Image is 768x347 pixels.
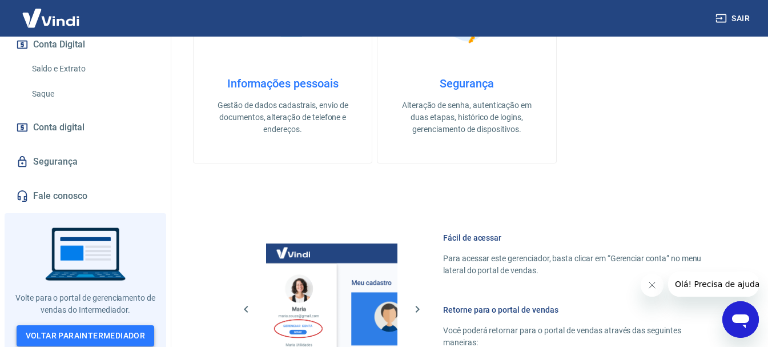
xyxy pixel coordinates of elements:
[14,32,157,57] button: Conta Digital
[443,253,713,277] p: Para acessar este gerenciador, basta clicar em “Gerenciar conta” no menu lateral do portal de ven...
[33,119,85,135] span: Conta digital
[668,272,759,297] iframe: Mensagem da empresa
[713,8,754,29] button: Sair
[212,99,353,135] p: Gestão de dados cadastrais, envio de documentos, alteração de telefone e endereços.
[14,184,157,209] a: Fale conosco
[212,77,353,90] h4: Informações pessoais
[14,1,88,35] img: Vindi
[443,232,713,244] h6: Fácil de acessar
[27,57,157,81] a: Saldo e Extrato
[396,99,537,135] p: Alteração de senha, autenticação em duas etapas, histórico de logins, gerenciamento de dispositivos.
[641,274,664,297] iframe: Fechar mensagem
[396,77,537,90] h4: Segurança
[14,149,157,174] a: Segurança
[17,325,155,346] a: Voltar paraIntermediador
[14,115,157,140] a: Conta digital
[27,82,157,106] a: Saque
[443,304,713,316] h6: Retorne para o portal de vendas
[722,301,759,338] iframe: Botão para abrir a janela de mensagens
[7,8,96,17] span: Olá! Precisa de ajuda?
